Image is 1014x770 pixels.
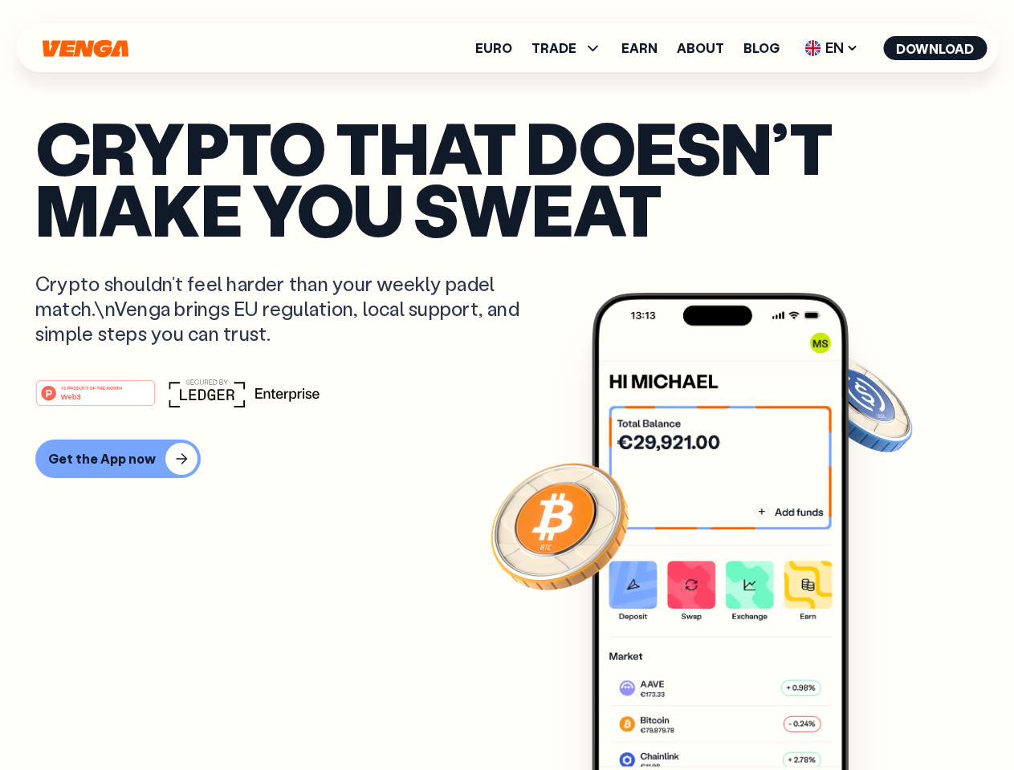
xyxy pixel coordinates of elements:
tspan: Web3 [61,391,81,400]
img: Bitcoin [487,453,632,598]
a: About [677,42,724,55]
a: Get the App now [35,440,979,478]
p: Crypto that doesn’t make you sweat [35,116,979,239]
a: Earn [621,42,658,55]
img: USDC coin [800,345,916,460]
div: Get the App now [48,451,156,467]
span: TRADE [531,42,576,55]
button: Download [883,36,987,60]
a: Euro [475,42,512,55]
span: EN [799,35,864,61]
a: Blog [743,42,780,55]
a: #1 PRODUCT OF THE MONTHWeb3 [35,389,156,410]
tspan: #1 PRODUCT OF THE MONTH [61,385,122,390]
img: flag-uk [804,40,821,56]
p: Crypto shouldn’t feel harder than your weekly padel match.\nVenga brings EU regulation, local sup... [35,271,543,346]
span: TRADE [531,38,602,58]
button: Get the App now [35,440,201,478]
svg: Home [40,39,130,58]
